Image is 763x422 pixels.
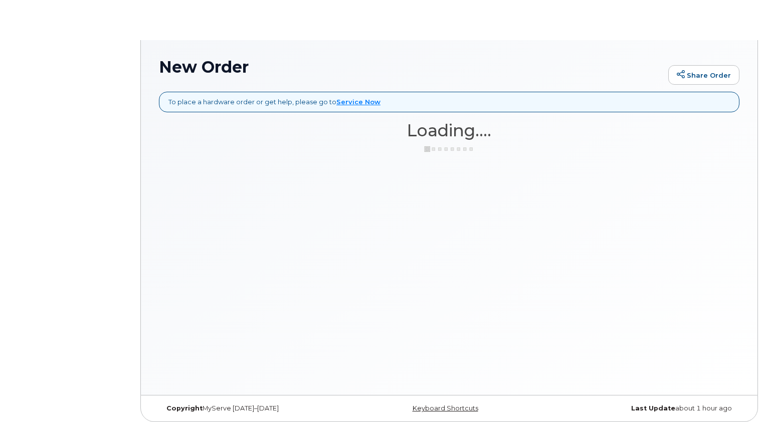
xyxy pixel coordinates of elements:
[546,404,739,412] div: about 1 hour ago
[424,145,474,153] img: ajax-loader-3a6953c30dc77f0bf724df975f13086db4f4c1262e45940f03d1251963f1bf2e.gif
[668,65,739,85] a: Share Order
[159,404,352,412] div: MyServe [DATE]–[DATE]
[166,404,203,412] strong: Copyright
[159,58,663,76] h1: New Order
[413,404,478,412] a: Keyboard Shortcuts
[631,404,675,412] strong: Last Update
[159,121,739,139] h1: Loading....
[168,97,380,107] p: To place a hardware order or get help, please go to
[336,98,380,106] a: Service Now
